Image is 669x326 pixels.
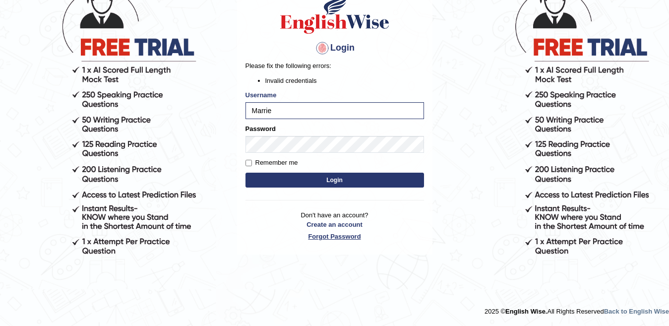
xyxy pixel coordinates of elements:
li: Invalid credentials [265,76,424,85]
p: Don't have an account? [245,210,424,241]
label: Username [245,90,277,100]
strong: English Wise. [505,308,547,315]
label: Remember me [245,158,298,168]
button: Login [245,173,424,188]
input: Remember me [245,160,252,166]
label: Password [245,124,276,133]
a: Create an account [245,220,424,229]
p: Please fix the following errors: [245,61,424,70]
h4: Login [245,40,424,56]
a: Forgot Password [245,232,424,241]
a: Back to English Wise [604,308,669,315]
div: 2025 © All Rights Reserved [485,302,669,316]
